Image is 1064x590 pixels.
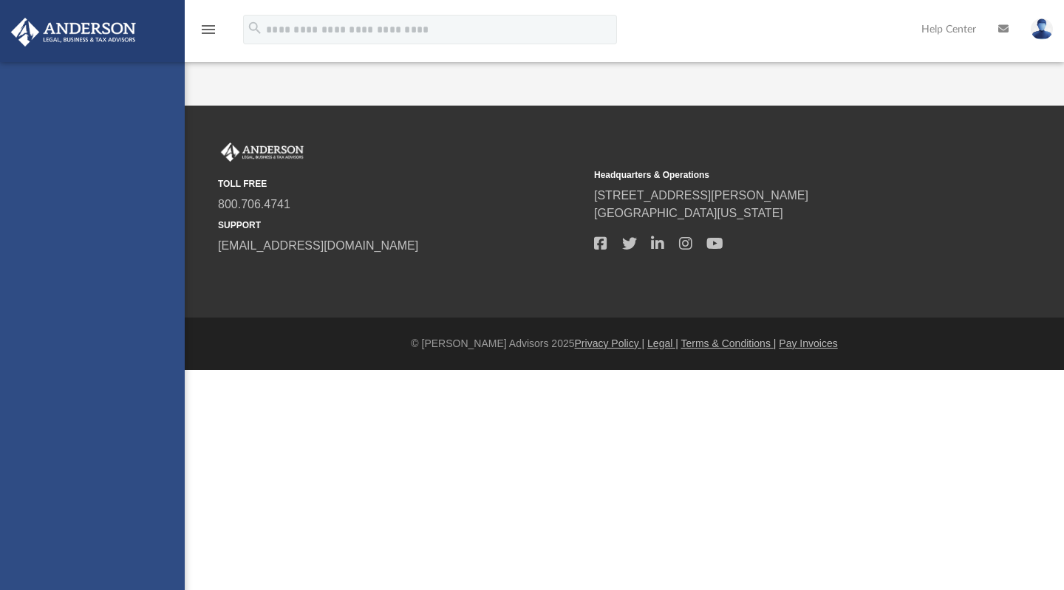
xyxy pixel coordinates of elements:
a: menu [199,28,217,38]
small: SUPPORT [218,219,584,232]
img: Anderson Advisors Platinum Portal [218,143,307,162]
a: [STREET_ADDRESS][PERSON_NAME] [594,189,808,202]
i: search [247,20,263,36]
img: User Pic [1031,18,1053,40]
a: [EMAIL_ADDRESS][DOMAIN_NAME] [218,239,418,252]
small: Headquarters & Operations [594,168,960,182]
a: 800.706.4741 [218,198,290,210]
a: Terms & Conditions | [681,337,777,349]
i: menu [199,21,217,38]
div: © [PERSON_NAME] Advisors 2025 [185,336,1064,351]
small: TOLL FREE [218,177,584,191]
img: Anderson Advisors Platinum Portal [7,18,140,47]
a: Pay Invoices [779,337,837,349]
a: Privacy Policy | [575,337,645,349]
a: Legal | [647,337,678,349]
a: [GEOGRAPHIC_DATA][US_STATE] [594,207,783,219]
